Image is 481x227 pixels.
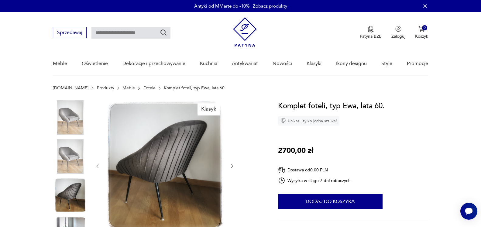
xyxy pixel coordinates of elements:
[418,26,424,32] img: Ikona koszyka
[307,52,321,75] a: Klasyki
[53,52,67,75] a: Meble
[143,86,156,91] a: Fotele
[278,100,385,112] h1: Komplet foteli, typ Ewa, lata 60.
[395,26,401,32] img: Ikonka użytkownika
[280,118,286,124] img: Ikona diamentu
[460,203,477,220] iframe: Smartsupp widget button
[233,17,257,47] img: Patyna - sklep z meblami i dekoracjami vintage
[391,26,405,39] button: Zaloguj
[278,177,351,184] div: Wysyłka w ciągu 7 dni roboczych
[194,3,250,9] p: Antyki od MMarte do -10%
[53,31,87,35] a: Sprzedawaj
[198,103,220,115] div: Klasyk
[360,26,382,39] a: Ikona medaluPatyna B2B
[415,26,428,39] button: 0Koszyk
[53,100,88,135] img: Zdjęcie produktu Komplet foteli, typ Ewa, lata 60.
[253,3,287,9] a: Zobacz produkty
[415,33,428,39] p: Koszyk
[160,29,167,36] button: Szukaj
[53,27,87,38] button: Sprzedawaj
[336,52,367,75] a: Ikony designu
[360,26,382,39] button: Patyna B2B
[407,52,428,75] a: Promocje
[53,86,88,91] a: [DOMAIN_NAME]
[391,33,405,39] p: Zaloguj
[82,52,108,75] a: Oświetlenie
[278,166,285,174] img: Ikona dostawy
[278,194,383,209] button: Dodaj do koszyka
[200,52,217,75] a: Kuchnia
[164,86,226,91] p: Komplet foteli, typ Ewa, lata 60.
[278,166,351,174] div: Dostawa od 0,00 PLN
[97,86,114,91] a: Produkty
[53,178,88,212] img: Zdjęcie produktu Komplet foteli, typ Ewa, lata 60.
[232,52,258,75] a: Antykwariat
[360,33,382,39] p: Patyna B2B
[368,26,374,33] img: Ikona medalu
[422,25,427,30] div: 0
[278,145,313,156] p: 2700,00 zł
[273,52,292,75] a: Nowości
[381,52,392,75] a: Style
[122,52,185,75] a: Dekoracje i przechowywanie
[122,86,135,91] a: Meble
[278,116,339,126] div: Unikat - tylko jedna sztuka!
[53,139,88,174] img: Zdjęcie produktu Komplet foteli, typ Ewa, lata 60.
